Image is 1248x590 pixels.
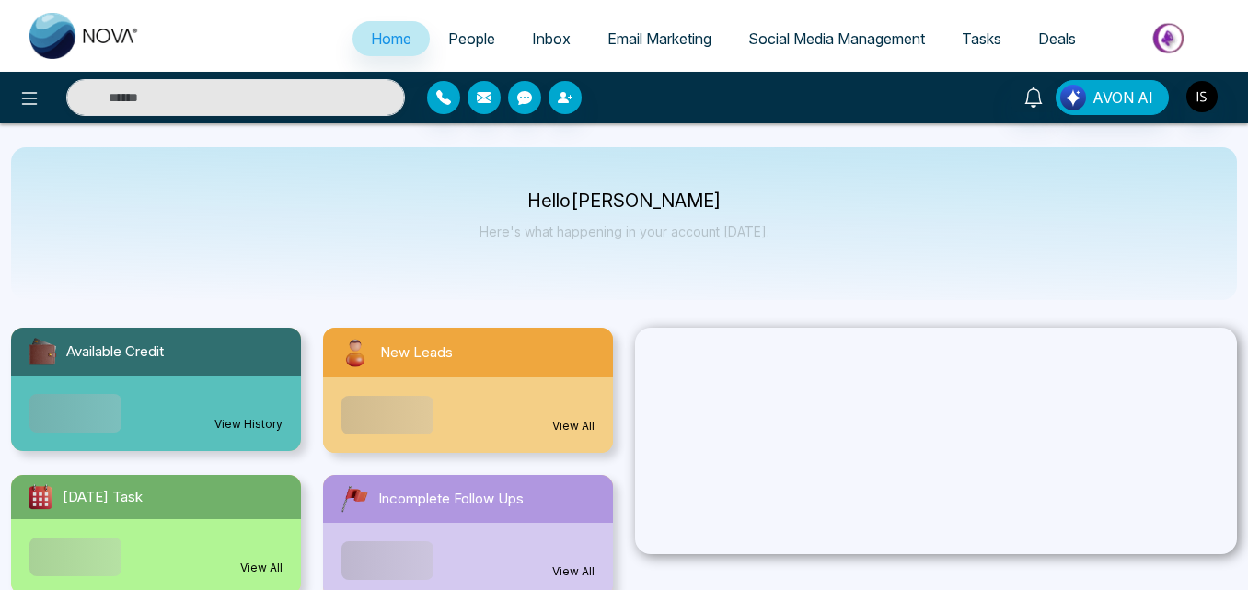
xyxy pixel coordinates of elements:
[214,416,283,433] a: View History
[63,487,143,508] span: [DATE] Task
[730,21,943,56] a: Social Media Management
[943,21,1020,56] a: Tasks
[240,560,283,576] a: View All
[1020,21,1094,56] a: Deals
[338,482,371,515] img: followUps.svg
[589,21,730,56] a: Email Marketing
[29,13,140,59] img: Nova CRM Logo
[532,29,571,48] span: Inbox
[480,224,769,239] p: Here's what happening in your account [DATE].
[552,418,595,434] a: View All
[607,29,711,48] span: Email Marketing
[1038,29,1076,48] span: Deals
[514,21,589,56] a: Inbox
[480,193,769,209] p: Hello [PERSON_NAME]
[26,335,59,368] img: availableCredit.svg
[552,563,595,580] a: View All
[338,335,373,370] img: newLeads.svg
[66,341,164,363] span: Available Credit
[962,29,1001,48] span: Tasks
[1060,85,1086,110] img: Lead Flow
[378,489,524,510] span: Incomplete Follow Ups
[352,21,430,56] a: Home
[371,29,411,48] span: Home
[748,29,925,48] span: Social Media Management
[1104,17,1237,59] img: Market-place.gif
[1092,87,1153,109] span: AVON AI
[380,342,453,364] span: New Leads
[448,29,495,48] span: People
[1186,81,1218,112] img: User Avatar
[312,328,624,453] a: New LeadsView All
[430,21,514,56] a: People
[26,482,55,512] img: todayTask.svg
[1056,80,1169,115] button: AVON AI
